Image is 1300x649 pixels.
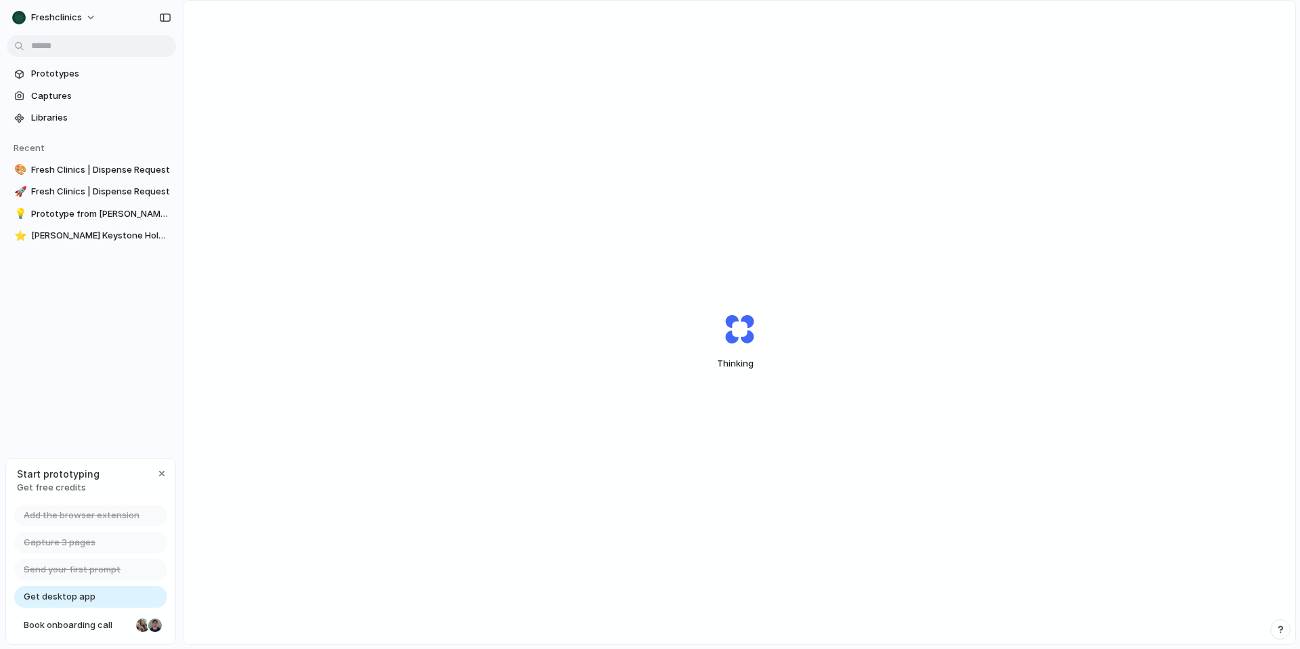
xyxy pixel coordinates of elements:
a: Prototypes [7,64,176,84]
span: Add the browser extension [24,509,139,522]
span: Get desktop app [24,590,95,604]
span: Thinking [694,357,785,371]
a: ⭐[PERSON_NAME] Keystone Holdings LLC [7,226,176,246]
span: Recent [14,142,45,153]
button: 💡 [12,207,26,221]
span: Prototype from [PERSON_NAME] Keystone Holdings LLC [31,207,171,221]
a: Get desktop app [14,586,167,608]
a: 🎨Fresh Clinics | Dispense Request [7,160,176,180]
span: Start prototyping [17,467,100,481]
a: 💡Prototype from [PERSON_NAME] Keystone Holdings LLC [7,204,176,224]
div: 🚀 [14,184,24,200]
div: Nicole Kubica [135,617,151,633]
button: 🎨 [12,163,26,177]
div: ⭐ [14,228,24,244]
a: Libraries [7,108,176,128]
button: 🚀 [12,185,26,198]
div: 🎨 [14,162,24,177]
span: freshclinics [31,11,82,24]
span: Book onboarding call [24,619,131,632]
span: Fresh Clinics | Dispense Request [31,185,171,198]
span: Capture 3 pages [24,536,95,549]
span: Prototypes [31,67,171,81]
span: Send your first prompt [24,563,121,577]
span: Captures [31,89,171,103]
span: Fresh Clinics | Dispense Request [31,163,171,177]
a: 🚀Fresh Clinics | Dispense Request [7,182,176,202]
button: freshclinics [7,7,103,28]
span: [PERSON_NAME] Keystone Holdings LLC [31,229,171,243]
button: ⭐ [12,229,26,243]
span: Get free credits [17,481,100,495]
span: Libraries [31,111,171,125]
a: Book onboarding call [14,614,167,636]
div: Christian Iacullo [147,617,163,633]
div: 💡 [14,206,24,222]
a: Captures [7,86,176,106]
